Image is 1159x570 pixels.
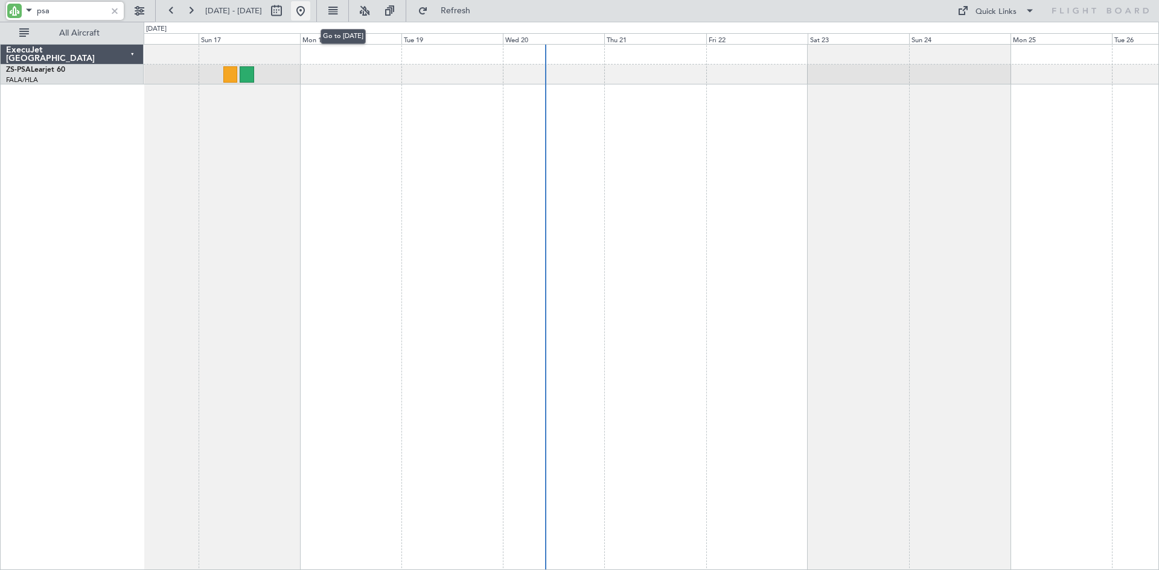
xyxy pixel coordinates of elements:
[503,33,604,44] div: Wed 20
[975,6,1017,18] div: Quick Links
[300,33,401,44] div: Mon 18
[205,5,262,16] span: [DATE] - [DATE]
[430,7,481,15] span: Refresh
[321,29,366,44] div: Go to [DATE]
[31,29,127,37] span: All Aircraft
[1011,33,1112,44] div: Mon 25
[808,33,909,44] div: Sat 23
[401,33,503,44] div: Tue 19
[146,24,167,34] div: [DATE]
[6,66,65,74] a: ZS-PSALearjet 60
[6,66,31,74] span: ZS-PSA
[909,33,1011,44] div: Sun 24
[951,1,1041,21] button: Quick Links
[706,33,808,44] div: Fri 22
[6,75,38,84] a: FALA/HLA
[199,33,300,44] div: Sun 17
[604,33,706,44] div: Thu 21
[13,24,131,43] button: All Aircraft
[97,33,199,44] div: Sat 16
[412,1,485,21] button: Refresh
[37,2,106,20] input: A/C (Reg. or Type)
